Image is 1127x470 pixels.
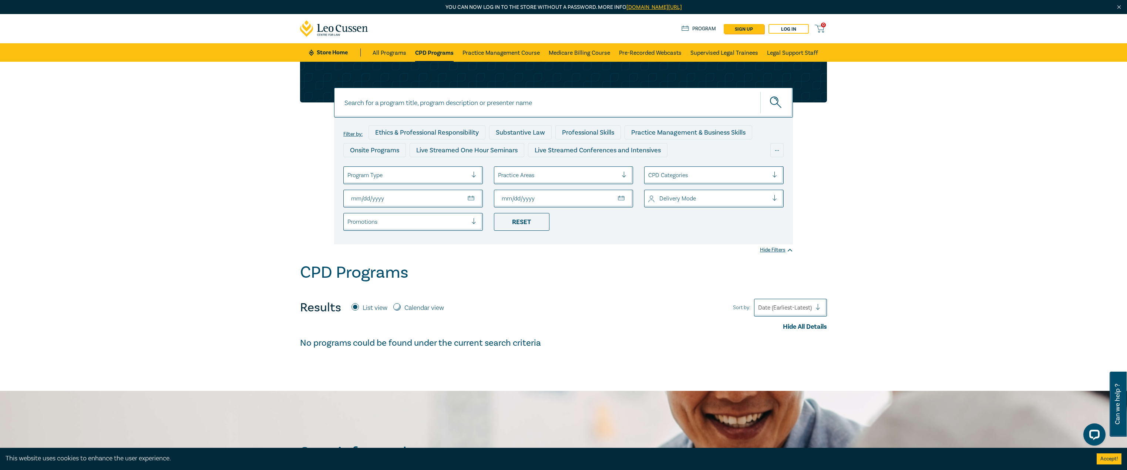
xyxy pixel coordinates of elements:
[733,304,750,312] span: Sort by:
[1114,376,1121,432] span: Can we help ?
[682,25,716,33] a: Program
[343,190,483,207] input: From Date
[347,171,349,179] input: select
[494,213,549,231] div: Reset
[343,131,363,137] label: Filter by:
[6,454,1086,463] div: This website uses cookies to enhance the user experience.
[464,161,549,175] div: Pre-Recorded Webcasts
[489,125,552,139] div: Substantive Law
[347,218,349,226] input: select
[404,303,444,313] label: Calendar view
[767,43,818,62] a: Legal Support Staff
[528,143,667,157] div: Live Streamed Conferences and Intensives
[1077,420,1109,452] iframe: LiveChat chat widget
[300,3,827,11] p: You can now log in to the store without a password. More info
[300,300,341,315] h4: Results
[549,43,610,62] a: Medicare Billing Course
[648,195,650,203] input: select
[638,161,706,175] div: National Programs
[410,143,524,157] div: Live Streamed One Hour Seminars
[555,125,621,139] div: Professional Skills
[415,43,454,62] a: CPD Programs
[768,24,809,34] a: Log in
[363,303,387,313] label: List view
[619,43,682,62] a: Pre-Recorded Webcasts
[494,190,633,207] input: To Date
[724,24,764,34] a: sign up
[309,48,360,57] a: Store Home
[1116,4,1122,10] img: Close
[553,161,634,175] div: 10 CPD Point Packages
[373,43,406,62] a: All Programs
[760,246,793,254] div: Hide Filters
[690,43,758,62] a: Supervised Legal Trainees
[648,171,650,179] input: select
[498,171,499,179] input: select
[770,143,784,157] div: ...
[300,444,475,463] h2: Stay informed.
[462,43,540,62] a: Practice Management Course
[758,304,760,312] input: Sort by
[625,125,752,139] div: Practice Management & Business Skills
[343,161,461,175] div: Live Streamed Practical Workshops
[626,4,682,11] a: [DOMAIN_NAME][URL]
[300,322,827,332] div: Hide All Details
[369,125,485,139] div: Ethics & Professional Responsibility
[300,263,408,282] h1: CPD Programs
[821,23,826,27] span: 0
[300,337,827,349] h4: No programs could be found under the current search criteria
[1097,453,1121,464] button: Accept cookies
[334,88,793,118] input: Search for a program title, program description or presenter name
[343,143,406,157] div: Onsite Programs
